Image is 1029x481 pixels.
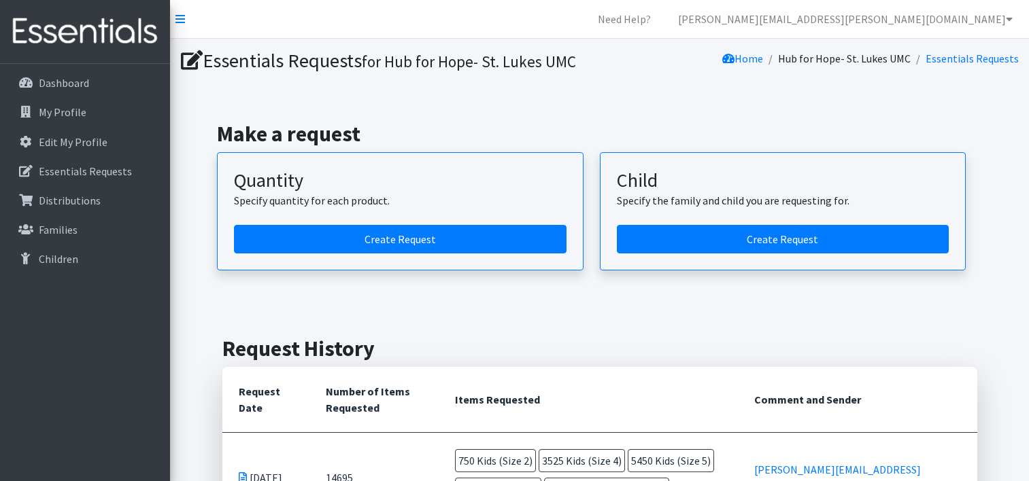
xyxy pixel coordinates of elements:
[628,449,714,472] span: 5450 Kids (Size 5)
[617,169,949,192] h3: Child
[234,169,567,192] h3: Quantity
[5,128,165,156] a: Edit My Profile
[222,367,309,433] th: Request Date
[217,121,982,147] h2: Make a request
[587,5,662,33] a: Need Help?
[617,192,949,209] p: Specify the family and child you are requesting for.
[5,9,165,54] img: HumanEssentials
[926,52,1019,65] a: Essentials Requests
[39,76,89,90] p: Dashboard
[5,187,165,214] a: Distributions
[362,52,576,71] small: for Hub for Hope- St. Lukes UMC
[5,158,165,185] a: Essentials Requests
[181,49,595,73] h1: Essentials Requests
[778,52,911,65] a: Hub for Hope- St. Lukes UMC
[5,99,165,126] a: My Profile
[5,216,165,243] a: Families
[5,245,165,272] a: Children
[39,135,107,149] p: Edit My Profile
[738,367,977,433] th: Comment and Sender
[667,5,1024,33] a: [PERSON_NAME][EMAIL_ADDRESS][PERSON_NAME][DOMAIN_NAME]
[455,449,536,472] span: 750 Kids (Size 2)
[39,194,101,207] p: Distributions
[39,164,132,178] p: Essentials Requests
[39,105,86,119] p: My Profile
[234,192,567,209] p: Specify quantity for each product.
[309,367,439,433] th: Number of Items Requested
[234,225,567,253] a: Create a request by quantity
[439,367,738,433] th: Items Requested
[39,223,78,236] p: Families
[617,225,949,253] a: Create a request for a child or family
[539,449,625,472] span: 3525 Kids (Size 4)
[39,252,78,266] p: Children
[5,69,165,96] a: Dashboard
[722,52,763,65] a: Home
[222,336,977,361] h2: Request History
